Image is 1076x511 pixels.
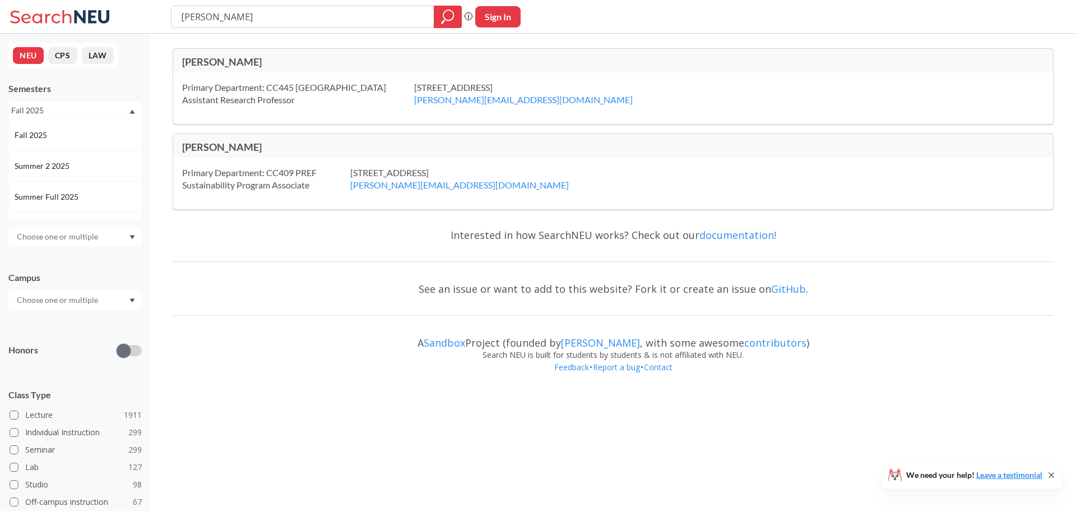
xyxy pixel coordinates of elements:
[182,81,414,106] div: Primary Department: CC445 [GEOGRAPHIC_DATA] Assistant Research Professor
[976,470,1042,480] a: Leave a testimonial
[15,129,49,141] span: Fall 2025
[173,349,1054,361] div: Search NEU is built for students by students & is not affiliated with NEU.
[15,160,72,172] span: Summer 2 2025
[561,336,640,349] a: [PERSON_NAME]
[11,104,128,117] div: Fall 2025
[434,6,462,28] div: magnifying glass
[441,9,454,25] svg: magnifying glass
[10,443,142,457] label: Seminar
[133,496,142,508] span: 67
[350,167,597,191] div: [STREET_ADDRESS]
[182,141,613,153] div: [PERSON_NAME]
[128,444,142,456] span: 299
[414,94,633,105] a: [PERSON_NAME][EMAIL_ADDRESS][DOMAIN_NAME]
[8,389,142,401] span: Class Type
[8,82,142,95] div: Semesters
[173,326,1054,349] div: A Project (founded by , with some awesome )
[8,102,142,119] div: Fall 2025Dropdown arrowFall 2025Summer 2 2025Summer Full 2025Summer 1 2025Spring 2025Fall 2024Sum...
[128,426,142,439] span: 299
[475,6,521,27] button: Sign In
[13,47,44,64] button: NEU
[424,336,465,349] a: Sandbox
[133,478,142,491] span: 98
[10,460,142,475] label: Lab
[182,167,350,191] div: Primary Department: CC409 PREF Sustainability Program Associate
[592,362,641,372] a: Report a bug
[699,228,776,242] a: documentation!
[15,191,81,203] span: Summer Full 2025
[128,461,142,473] span: 127
[10,425,142,440] label: Individual Instruction
[643,362,673,372] a: Contact
[173,219,1054,251] div: Interested in how SearchNEU works? Check out our
[48,47,77,64] button: CPS
[8,227,142,246] div: Dropdown arrow
[10,495,142,509] label: Off-campus instruction
[8,271,142,284] div: Campus
[744,336,806,349] a: contributors
[771,282,806,296] a: GitHub
[906,471,1042,479] span: We need your help!
[10,408,142,422] label: Lecture
[129,109,135,114] svg: Dropdown arrow
[11,293,105,307] input: Choose one or multiple
[350,179,569,190] a: [PERSON_NAME][EMAIL_ADDRESS][DOMAIN_NAME]
[10,477,142,492] label: Studio
[129,298,135,303] svg: Dropdown arrow
[173,361,1054,390] div: • •
[180,7,426,26] input: Class, professor, course number, "phrase"
[11,230,105,243] input: Choose one or multiple
[182,56,613,68] div: [PERSON_NAME]
[8,344,38,357] p: Honors
[82,47,114,64] button: LAW
[124,409,142,421] span: 1911
[129,235,135,240] svg: Dropdown arrow
[173,273,1054,305] div: See an issue or want to add to this website? Fork it or create an issue on .
[8,291,142,310] div: Dropdown arrow
[414,81,661,106] div: [STREET_ADDRESS]
[554,362,590,372] a: Feedback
